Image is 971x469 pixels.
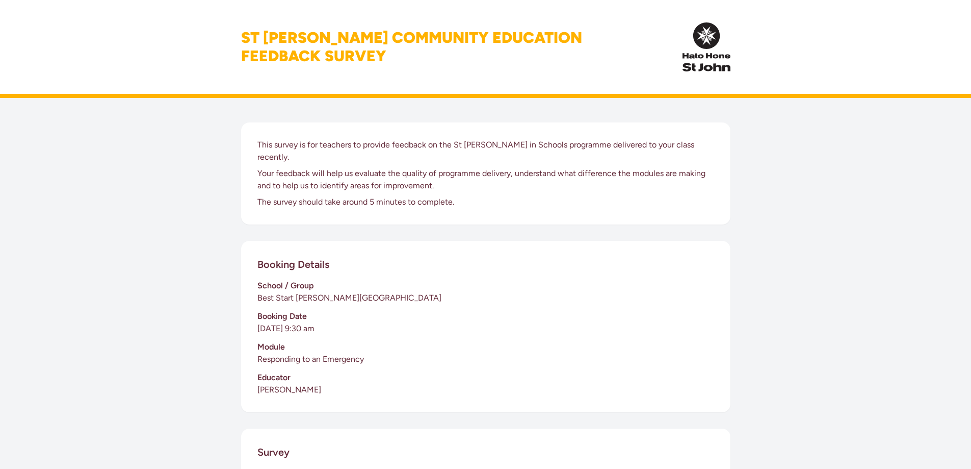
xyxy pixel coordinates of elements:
[257,384,714,396] p: [PERSON_NAME]
[257,292,714,304] p: Best Start [PERSON_NAME][GEOGRAPHIC_DATA]
[257,196,714,208] p: The survey should take around 5 minutes to complete.
[257,445,290,459] h2: Survey
[257,167,714,192] p: Your feedback will help us evaluate the quality of programme delivery, understand what difference...
[257,353,714,365] p: Responding to an Emergency
[241,29,582,65] h1: St [PERSON_NAME] Community Education Feedback Survey
[257,372,714,384] h3: Educator
[257,310,714,323] h3: Booking Date
[257,257,329,271] h2: Booking Details
[683,22,730,71] img: InPulse
[257,139,714,163] p: This survey is for teachers to provide feedback on the St [PERSON_NAME] in Schools programme deli...
[257,280,714,292] h3: School / Group
[257,323,714,335] p: [DATE] 9:30 am
[257,341,714,353] h3: Module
